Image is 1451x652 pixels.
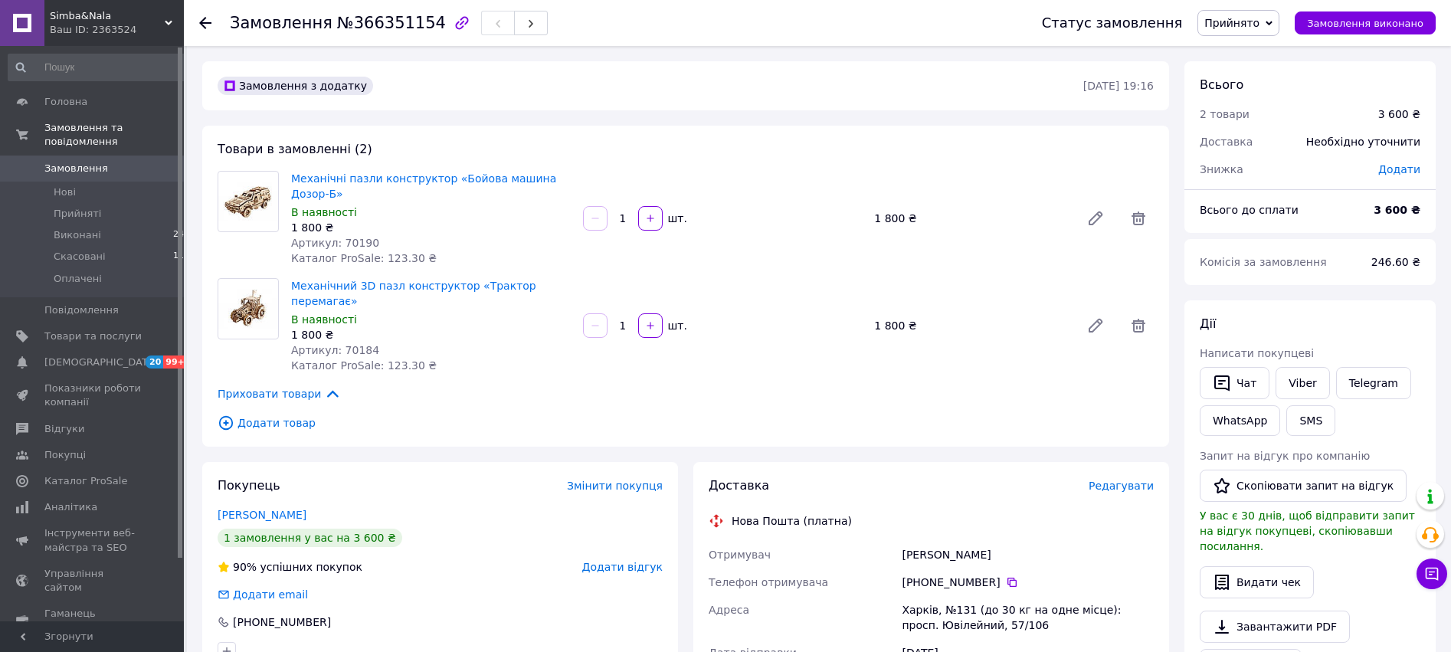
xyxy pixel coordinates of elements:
[218,559,362,575] div: успішних покупок
[1336,367,1411,399] a: Telegram
[1378,106,1420,122] div: 3 600 ₴
[1204,17,1259,29] span: Прийнято
[44,607,142,634] span: Гаманець компанії
[1200,566,1314,598] button: Видати чек
[54,207,101,221] span: Прийняті
[233,561,257,573] span: 90%
[8,54,196,81] input: Пошук
[44,474,127,488] span: Каталог ProSale
[163,355,188,369] span: 99+
[44,121,184,149] span: Замовлення та повідомлення
[1200,77,1243,92] span: Всього
[1200,470,1407,502] button: Скопіювати запит на відгук
[709,549,771,561] span: Отримувач
[218,289,278,329] img: Механічний 3D пазл конструктор «Трактор перемагає»
[1374,204,1420,216] b: 3 600 ₴
[337,14,446,32] span: №366351154
[44,303,119,317] span: Повідомлення
[1200,347,1314,359] span: Написати покупцеві
[899,596,1157,639] div: Харків, №131 (до 30 кг на одне місце): просп. Ювілейний, 57/106
[709,576,828,588] span: Телефон отримувача
[291,280,536,307] a: Механічний 3D пазл конструктор «Трактор перемагає»
[44,422,84,436] span: Відгуки
[291,344,379,356] span: Артикул: 70184
[1200,450,1370,462] span: Запит на відгук про компанію
[50,9,165,23] span: Simba&Nala
[54,185,76,199] span: Нові
[54,272,102,286] span: Оплачені
[1200,163,1243,175] span: Знижка
[291,220,571,235] div: 1 800 ₴
[44,329,142,343] span: Товари та послуги
[728,513,856,529] div: Нова Пошта (платна)
[218,182,278,222] img: Механічні пазли конструктор «Бойова машина Дозор-Б»
[146,355,163,369] span: 20
[54,228,101,242] span: Виконані
[291,172,556,200] a: Механічні пазли конструктор «Бойова машина Дозор-Б»
[1276,367,1329,399] a: Viber
[44,355,158,369] span: [DEMOGRAPHIC_DATA]
[44,95,87,109] span: Головна
[291,206,357,218] span: В наявності
[868,315,1074,336] div: 1 800 ₴
[664,211,689,226] div: шт.
[173,250,195,264] span: 1185
[218,142,372,156] span: Товари в замовленні (2)
[1200,256,1327,268] span: Комісія за замовлення
[1083,80,1154,92] time: [DATE] 19:16
[1080,203,1111,234] a: Редагувати
[218,529,402,547] div: 1 замовлення у вас на 3 600 ₴
[231,614,332,630] div: [PHONE_NUMBER]
[173,228,195,242] span: 2425
[1371,256,1420,268] span: 246.60 ₴
[1200,204,1299,216] span: Всього до сплати
[231,587,310,602] div: Додати email
[199,15,211,31] div: Повернутися назад
[1378,163,1420,175] span: Додати
[664,318,689,333] div: шт.
[1200,136,1253,148] span: Доставка
[1042,15,1183,31] div: Статус замовлення
[1200,611,1350,643] a: Завантажити PDF
[899,541,1157,568] div: [PERSON_NAME]
[1200,316,1216,331] span: Дії
[218,414,1154,431] span: Додати товар
[1297,125,1430,159] div: Необхідно уточнити
[291,313,357,326] span: В наявності
[44,382,142,409] span: Показники роботи компанії
[1200,405,1280,436] a: WhatsApp
[50,23,184,37] div: Ваш ID: 2363524
[44,162,108,175] span: Замовлення
[44,500,97,514] span: Аналітика
[44,567,142,595] span: Управління сайтом
[1089,480,1154,492] span: Редагувати
[582,561,663,573] span: Додати відгук
[902,575,1154,590] div: [PHONE_NUMBER]
[1295,11,1436,34] button: Замовлення виконано
[1200,367,1269,399] button: Чат
[709,604,749,616] span: Адреса
[291,237,379,249] span: Артикул: 70190
[218,478,280,493] span: Покупець
[1123,203,1154,234] span: Видалити
[291,359,437,372] span: Каталог ProSale: 123.30 ₴
[218,509,306,521] a: [PERSON_NAME]
[218,385,341,402] span: Приховати товари
[44,526,142,554] span: Інструменти веб-майстра та SEO
[291,327,571,342] div: 1 800 ₴
[1080,310,1111,341] a: Редагувати
[1286,405,1335,436] button: SMS
[1417,559,1447,589] button: Чат з покупцем
[709,478,769,493] span: Доставка
[291,252,437,264] span: Каталог ProSale: 123.30 ₴
[868,208,1074,229] div: 1 800 ₴
[218,77,373,95] div: Замовлення з додатку
[54,250,106,264] span: Скасовані
[1200,108,1250,120] span: 2 товари
[567,480,663,492] span: Змінити покупця
[216,587,310,602] div: Додати email
[1200,509,1415,552] span: У вас є 30 днів, щоб відправити запит на відгук покупцеві, скопіювавши посилання.
[230,14,332,32] span: Замовлення
[44,448,86,462] span: Покупці
[1307,18,1423,29] span: Замовлення виконано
